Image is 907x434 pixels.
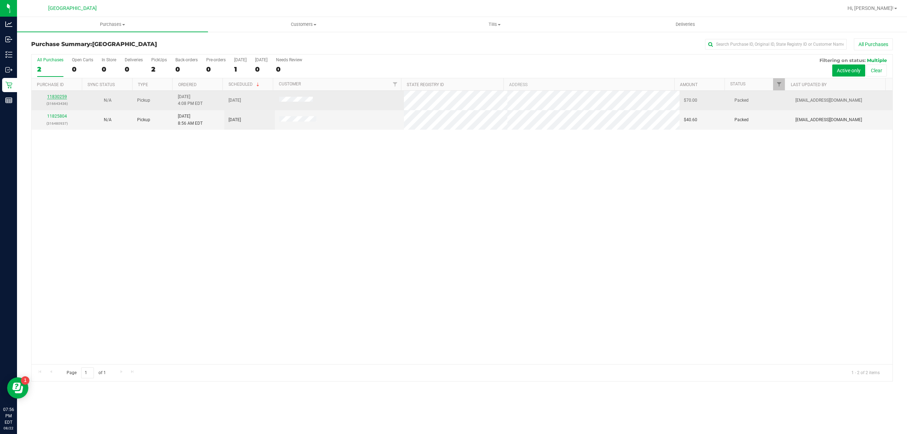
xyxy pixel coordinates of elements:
div: 0 [102,65,116,73]
span: Customers [208,21,399,28]
div: 1 [234,65,247,73]
span: Not Applicable [104,117,112,122]
div: Back-orders [175,57,198,62]
span: $40.60 [684,117,697,123]
p: 08/22 [3,425,14,431]
a: 11825804 [47,114,67,119]
span: [EMAIL_ADDRESS][DOMAIN_NAME] [795,97,862,104]
span: Packed [734,117,749,123]
div: [DATE] [234,57,247,62]
inline-svg: Analytics [5,21,12,28]
div: 0 [255,65,267,73]
a: Status [730,81,745,86]
input: 1 [81,367,94,378]
a: Customer [279,81,301,86]
input: Search Purchase ID, Original ID, State Registry ID or Customer Name... [705,39,847,50]
div: 2 [37,65,63,73]
div: Pre-orders [206,57,226,62]
p: 07:56 PM EDT [3,406,14,425]
span: Hi, [PERSON_NAME]! [847,5,894,11]
div: PickUps [151,57,167,62]
div: All Purchases [37,57,63,62]
a: Sync Status [88,82,115,87]
div: 0 [72,65,93,73]
span: Multiple [867,57,887,63]
inline-svg: Inventory [5,51,12,58]
a: State Registry ID [407,82,444,87]
inline-svg: Reports [5,97,12,104]
p: (316643436) [36,100,78,107]
span: [DATE] [229,117,241,123]
a: Filter [773,78,785,90]
span: Deliveries [666,21,705,28]
div: Needs Review [276,57,302,62]
span: $70.00 [684,97,697,104]
span: Purchases [17,21,208,28]
th: Address [503,78,674,91]
div: In Store [102,57,116,62]
button: N/A [104,117,112,123]
div: 0 [125,65,143,73]
h3: Purchase Summary: [31,41,319,47]
button: Active only [832,64,865,77]
span: Page of 1 [61,367,112,378]
a: Last Updated By [791,82,827,87]
span: Pickup [137,117,150,123]
a: Purchases [17,17,208,32]
a: 11830259 [47,94,67,99]
button: Clear [866,64,887,77]
span: Filtering on status: [819,57,866,63]
span: 1 - 2 of 2 items [846,367,885,378]
span: [EMAIL_ADDRESS][DOMAIN_NAME] [795,117,862,123]
a: Type [138,82,148,87]
span: Tills [399,21,590,28]
a: Tills [399,17,590,32]
div: 2 [151,65,167,73]
div: Open Carts [72,57,93,62]
a: Customers [208,17,399,32]
div: [DATE] [255,57,267,62]
inline-svg: Outbound [5,66,12,73]
iframe: Resource center unread badge [21,376,29,385]
span: [GEOGRAPHIC_DATA] [48,5,97,11]
div: 0 [206,65,226,73]
div: 0 [175,65,198,73]
p: (316480937) [36,120,78,127]
a: Ordered [178,82,197,87]
iframe: Resource center [7,377,28,399]
span: Not Applicable [104,98,112,103]
div: 0 [276,65,302,73]
button: All Purchases [854,38,893,50]
inline-svg: Retail [5,81,12,89]
span: Packed [734,97,749,104]
span: [DATE] [229,97,241,104]
div: Deliveries [125,57,143,62]
a: Purchase ID [37,82,64,87]
button: N/A [104,97,112,104]
span: [DATE] 8:56 AM EDT [178,113,203,126]
span: [GEOGRAPHIC_DATA] [92,41,157,47]
a: Scheduled [229,82,261,87]
span: Pickup [137,97,150,104]
a: Amount [680,82,698,87]
a: Filter [389,78,401,90]
inline-svg: Inbound [5,36,12,43]
span: [DATE] 4:08 PM EDT [178,94,203,107]
a: Deliveries [590,17,781,32]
